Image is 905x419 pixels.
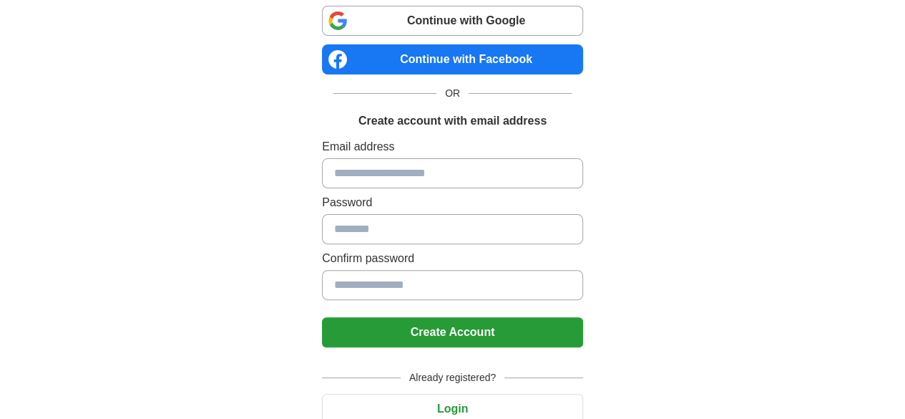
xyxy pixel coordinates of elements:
[322,250,583,267] label: Confirm password
[436,86,469,101] span: OR
[322,44,583,74] a: Continue with Facebook
[401,370,504,385] span: Already registered?
[322,403,583,415] a: Login
[358,112,547,130] h1: Create account with email address
[322,138,583,155] label: Email address
[322,6,583,36] a: Continue with Google
[322,317,583,347] button: Create Account
[322,194,583,211] label: Password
